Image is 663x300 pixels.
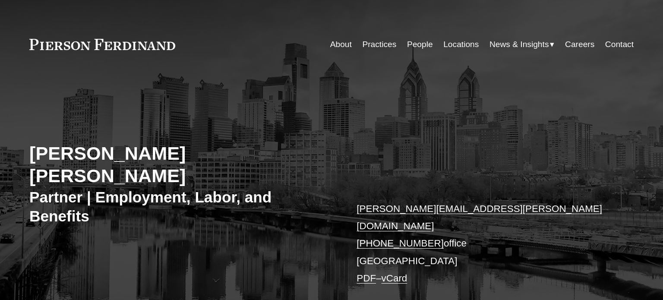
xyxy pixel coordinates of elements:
a: Practices [362,36,396,53]
a: Contact [605,36,634,53]
h3: Partner | Employment, Labor, and Benefits [29,188,331,225]
a: People [407,36,433,53]
a: vCard [382,273,407,284]
a: PDF [357,273,376,284]
p: office [GEOGRAPHIC_DATA] – [357,200,608,287]
a: Careers [565,36,594,53]
a: Locations [443,36,479,53]
h2: [PERSON_NAME] [PERSON_NAME] [29,142,331,187]
a: [PHONE_NUMBER] [357,238,444,249]
a: folder dropdown [489,36,555,53]
a: [PERSON_NAME][EMAIL_ADDRESS][PERSON_NAME][DOMAIN_NAME] [357,203,602,231]
span: News & Insights [489,37,549,52]
a: About [330,36,352,53]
